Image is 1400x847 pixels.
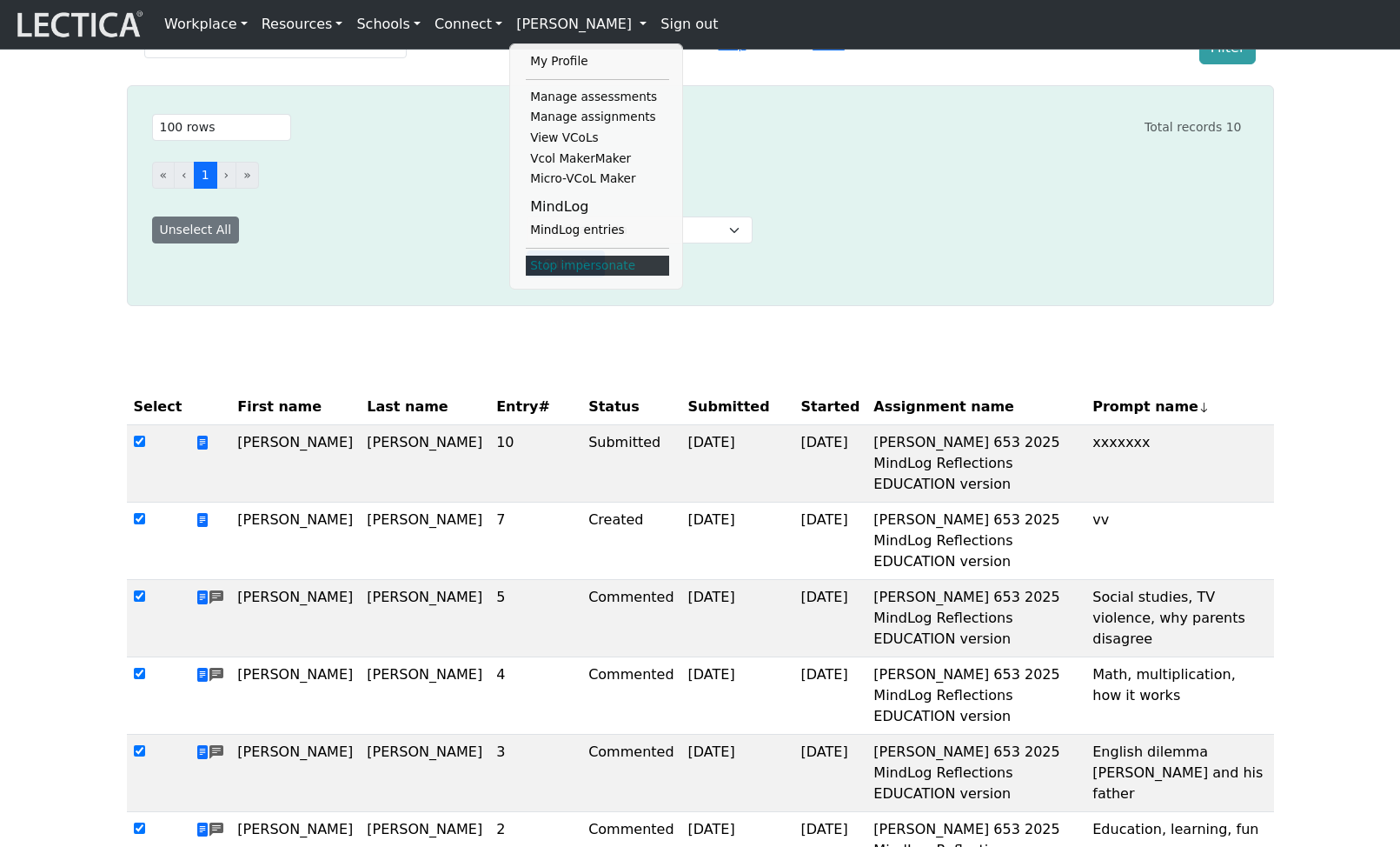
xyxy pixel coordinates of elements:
[866,735,1085,812] td: [PERSON_NAME] 653 2025 MindLog Reflections EDUCATION version
[581,425,680,503] td: Submitted
[711,36,754,52] a: Help
[1085,503,1273,580] td: vv
[152,162,1242,189] ul: Pagination
[873,397,1014,417] span: Assignment name
[489,735,581,812] td: 3
[349,7,428,42] a: Schools
[681,735,794,812] td: [DATE]
[509,7,654,42] a: [PERSON_NAME]
[581,735,680,812] td: Commented
[127,390,189,425] th: Select
[196,667,209,684] span: view
[526,51,669,72] a: My Profile
[866,657,1085,735] td: [PERSON_NAME] 653 2025 MindLog Reflections EDUCATION version
[230,657,360,735] td: [PERSON_NAME]
[1145,118,1241,137] div: Total records 10
[1085,580,1273,657] td: Social studies, TV violence, why parents disagree
[496,397,574,417] span: Entry#
[360,503,489,580] td: [PERSON_NAME]
[581,503,680,580] td: Created
[360,425,489,503] td: [PERSON_NAME]
[1085,735,1273,812] td: English dilemma [PERSON_NAME] and his father
[526,149,669,170] a: Vcol MakerMaker
[360,580,489,657] td: [PERSON_NAME]
[688,397,770,417] span: Submitted
[230,735,360,812] td: [PERSON_NAME]
[794,503,867,580] td: [DATE]
[230,425,360,503] td: [PERSON_NAME]
[681,503,794,580] td: [DATE]
[230,503,360,580] td: [PERSON_NAME]
[209,665,223,686] span: comments
[526,128,669,149] a: View VCoLs
[360,735,489,812] td: [PERSON_NAME]
[255,7,350,42] a: Resources
[526,220,669,241] a: MindLog entries
[526,107,669,128] a: Manage assignments
[794,390,867,425] th: Started
[209,743,223,764] span: comments
[526,87,669,108] a: Manage assessments
[581,580,680,657] td: Commented
[360,657,489,735] td: [PERSON_NAME]
[581,657,680,735] td: Commented
[588,397,640,417] span: Status
[681,657,794,735] td: [DATE]
[866,503,1085,580] td: [PERSON_NAME] 653 2025 MindLog Reflections EDUCATION version
[489,503,581,580] td: 7
[196,744,209,761] span: view
[526,256,669,277] a: Stop impersonate
[230,580,360,657] td: [PERSON_NAME]
[526,169,669,190] a: Micro-VCoL Maker
[209,588,223,609] span: comments
[681,580,794,657] td: [DATE]
[681,425,794,503] td: [DATE]
[794,657,867,735] td: [DATE]
[196,590,209,606] span: view
[196,512,209,529] span: view
[526,194,669,220] li: MindLog
[360,390,489,425] th: Last name
[194,162,217,189] button: Go to page 1
[196,822,209,838] span: view
[794,580,867,657] td: [DATE]
[794,735,867,812] td: [DATE]
[489,425,581,503] td: 10
[526,51,669,276] ul: [PERSON_NAME]
[209,820,223,841] span: comments
[13,8,143,41] img: lecticalive
[428,7,509,42] a: Connect
[489,580,581,657] td: 5
[794,425,867,503] td: [DATE]
[866,425,1085,503] td: [PERSON_NAME] 653 2025 MindLog Reflections EDUCATION version
[1092,397,1210,417] span: Prompt name
[1085,657,1273,735] td: Math, multiplication, how it works
[1085,425,1273,503] td: xxxxxxx
[866,580,1085,657] td: [PERSON_NAME] 653 2025 MindLog Reflections EDUCATION version
[654,7,725,42] a: Sign out
[157,7,255,42] a: Workplace
[152,217,240,243] button: Unselect All
[237,397,322,417] span: First name
[196,435,209,451] span: view
[489,657,581,735] td: 4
